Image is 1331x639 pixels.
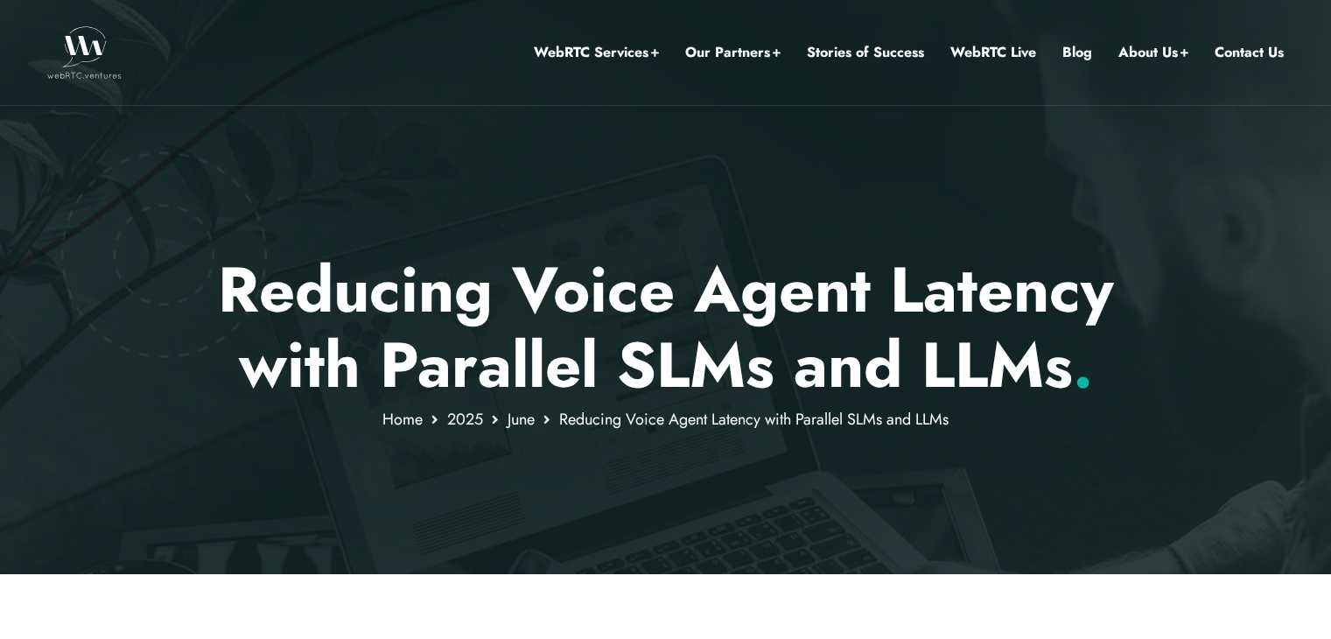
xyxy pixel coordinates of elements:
[1215,41,1284,64] a: Contact Us
[1073,319,1093,411] span: .
[1062,41,1092,64] a: Blog
[508,408,535,431] a: June
[685,41,781,64] a: Our Partners
[382,408,423,431] a: Home
[950,41,1036,64] a: WebRTC Live
[807,41,924,64] a: Stories of Success
[559,408,949,431] span: Reducing Voice Agent Latency with Parallel SLMs and LLMs
[153,252,1178,404] p: Reducing Voice Agent Latency with Parallel SLMs and LLMs
[447,408,483,431] a: 2025
[1118,41,1188,64] a: About Us
[534,41,659,64] a: WebRTC Services
[47,26,122,79] img: WebRTC.ventures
